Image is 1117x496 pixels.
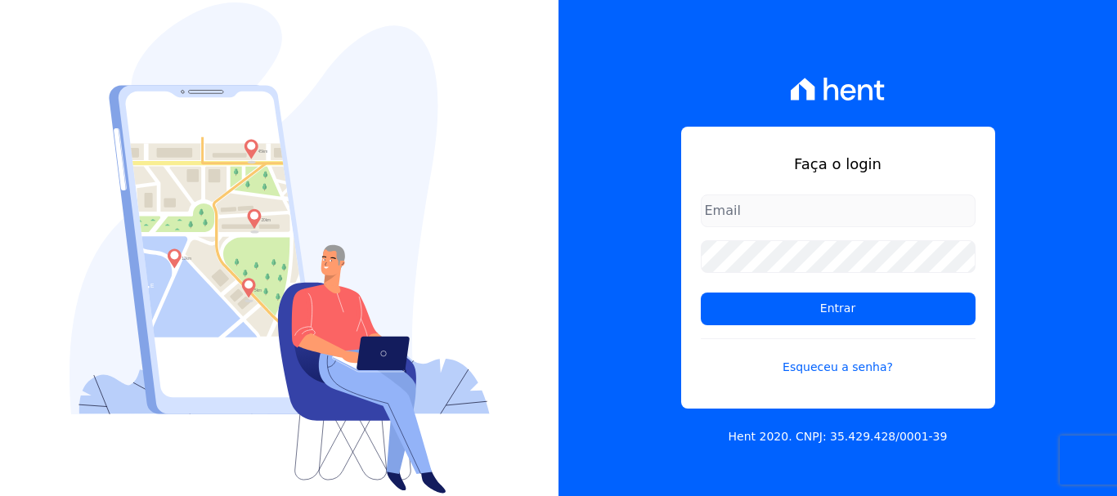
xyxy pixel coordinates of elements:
[729,428,948,445] p: Hent 2020. CNPJ: 35.429.428/0001-39
[70,2,490,494] img: Login
[701,153,976,175] h1: Faça o login
[701,338,976,376] a: Esqueceu a senha?
[701,293,976,325] input: Entrar
[701,194,976,227] input: Email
